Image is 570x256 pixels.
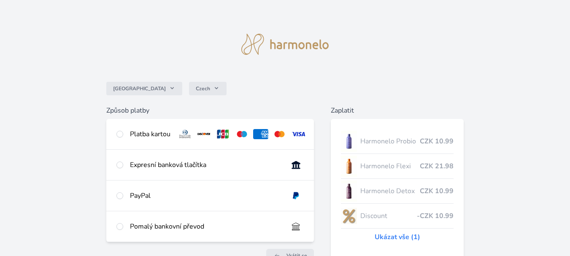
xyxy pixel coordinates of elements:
[420,136,454,146] span: CZK 10.99
[331,105,464,116] h6: Zaplatit
[241,34,329,55] img: logo.svg
[341,156,357,177] img: CLEAN_FLEXI_se_stinem_x-hi_(1)-lo.jpg
[341,181,357,202] img: DETOX_se_stinem_x-lo.jpg
[234,129,250,139] img: maestro.svg
[417,211,454,221] span: -CZK 10.99
[375,232,420,242] a: Ukázat vše (1)
[420,186,454,196] span: CZK 10.99
[196,129,212,139] img: discover.svg
[291,129,306,139] img: visa.svg
[130,191,281,201] div: PayPal
[196,85,210,92] span: Czech
[288,221,304,232] img: bankTransfer_IBAN.svg
[106,105,314,116] h6: Způsob platby
[360,186,420,196] span: Harmonelo Detox
[360,136,420,146] span: Harmonelo Probio
[360,211,417,221] span: Discount
[253,129,269,139] img: amex.svg
[215,129,231,139] img: jcb.svg
[130,129,170,139] div: Platba kartou
[288,160,304,170] img: onlineBanking_CZ.svg
[341,205,357,226] img: discount-lo.png
[130,221,281,232] div: Pomalý bankovní převod
[272,129,287,139] img: mc.svg
[113,85,166,92] span: [GEOGRAPHIC_DATA]
[130,160,281,170] div: Expresní banková tlačítka
[341,131,357,152] img: CLEAN_PROBIO_se_stinem_x-lo.jpg
[177,129,193,139] img: diners.svg
[189,82,227,95] button: Czech
[106,82,182,95] button: [GEOGRAPHIC_DATA]
[288,191,304,201] img: paypal.svg
[360,161,420,171] span: Harmonelo Flexi
[420,161,454,171] span: CZK 21.98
